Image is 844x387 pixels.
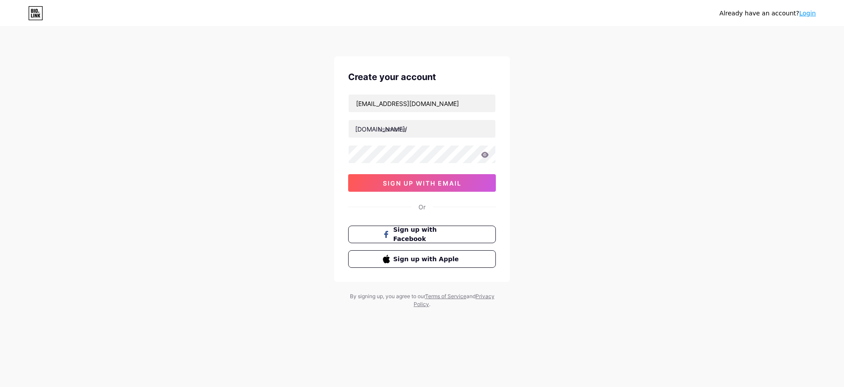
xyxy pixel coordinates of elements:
div: By signing up, you agree to our and . [347,292,497,308]
a: Terms of Service [425,293,466,299]
input: username [349,120,495,138]
div: Or [418,202,426,212]
a: Login [799,10,816,17]
span: Sign up with Facebook [393,225,462,244]
div: Already have an account? [720,9,816,18]
button: Sign up with Facebook [348,226,496,243]
span: sign up with email [383,179,462,187]
button: Sign up with Apple [348,250,496,268]
span: Sign up with Apple [393,255,462,264]
button: sign up with email [348,174,496,192]
div: Create your account [348,70,496,84]
div: [DOMAIN_NAME]/ [355,124,407,134]
input: Email [349,95,495,112]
